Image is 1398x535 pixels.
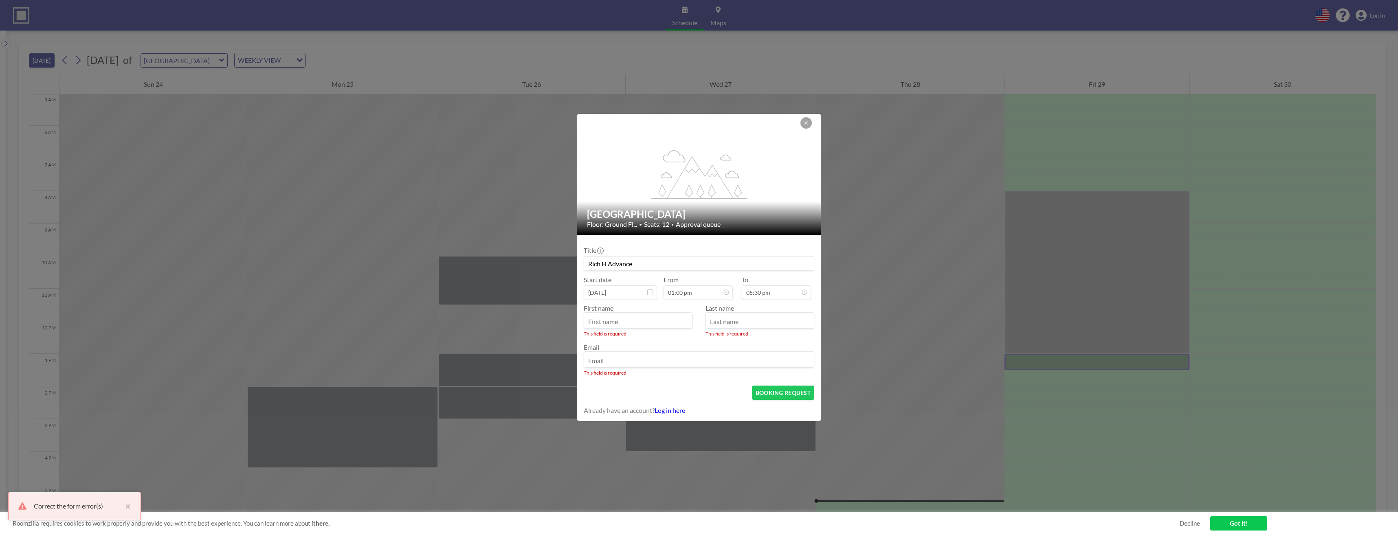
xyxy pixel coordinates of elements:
[584,370,814,376] div: This field is required
[736,278,739,296] span: -
[584,304,613,312] label: First name
[752,386,814,400] button: BOOKING REQUEST
[1180,520,1200,527] a: Decline
[671,222,674,227] span: •
[706,304,734,312] label: Last name
[1210,516,1267,531] a: Got it!
[676,220,721,228] span: Approval queue
[34,501,121,511] div: Correct the form error(s)
[706,314,814,328] input: Last name
[584,331,692,337] div: This field is required
[639,221,642,228] span: •
[121,501,131,511] button: close
[584,406,655,414] span: Already have an account?
[587,220,637,228] span: Floor: Ground Fl...
[584,353,814,367] input: Email
[644,220,669,228] span: Seats: 12
[664,276,679,284] label: From
[584,257,814,270] input: Guest reservation
[655,406,685,414] a: Log in here
[316,520,330,527] a: here.
[706,331,814,337] div: This field is required
[584,246,603,254] label: Title
[651,149,747,198] g: flex-grow: 1.2;
[742,276,748,284] label: To
[584,276,611,284] label: Start date
[587,208,812,220] h2: [GEOGRAPHIC_DATA]
[584,343,599,351] label: Email
[13,520,1180,527] span: Roomzilla requires cookies to work properly and provide you with the best experience. You can lea...
[584,314,692,328] input: First name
